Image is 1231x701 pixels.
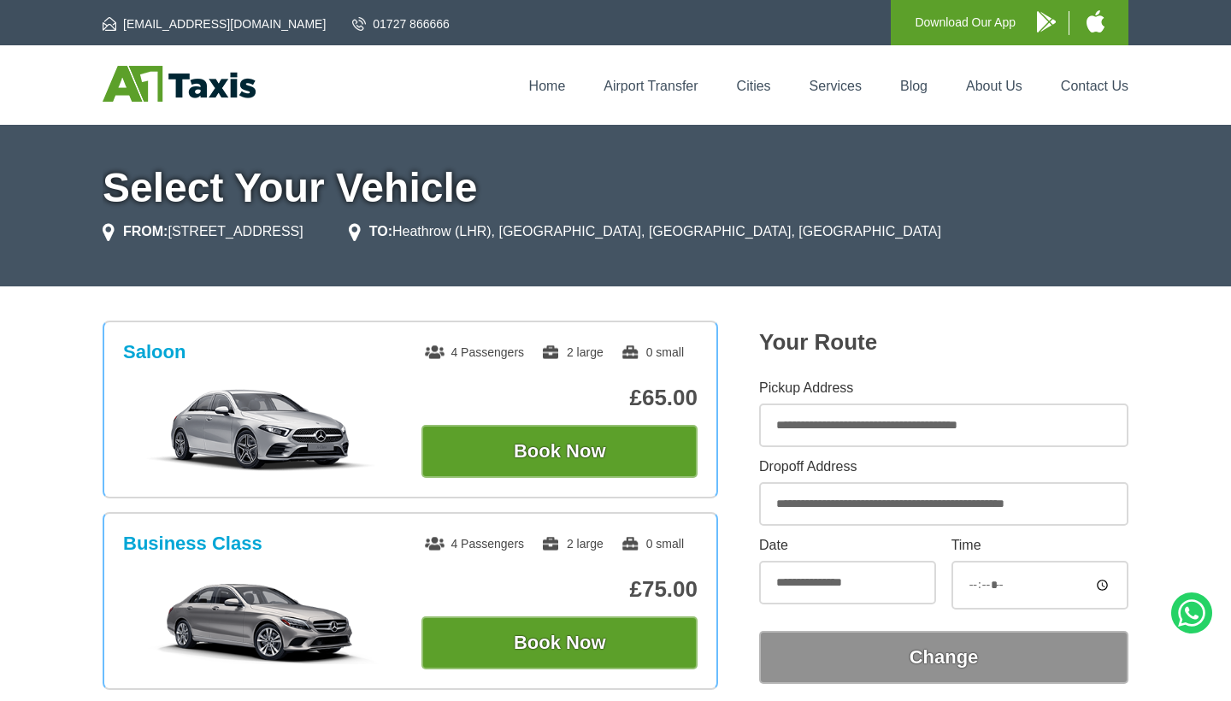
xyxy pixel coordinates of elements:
button: Book Now [421,616,698,669]
h2: Your Route [759,329,1128,356]
label: Time [951,539,1128,552]
a: Blog [900,79,928,93]
a: Contact Us [1061,79,1128,93]
img: Business Class [133,579,390,664]
label: Pickup Address [759,381,1128,395]
strong: TO: [369,224,392,239]
p: £75.00 [421,576,698,603]
span: 0 small [621,537,684,551]
li: Heathrow (LHR), [GEOGRAPHIC_DATA], [GEOGRAPHIC_DATA], [GEOGRAPHIC_DATA] [349,221,941,242]
li: [STREET_ADDRESS] [103,221,303,242]
a: Services [810,79,862,93]
p: Download Our App [915,12,1016,33]
img: A1 Taxis St Albans LTD [103,66,256,102]
h3: Business Class [123,533,262,555]
a: Airport Transfer [604,79,698,93]
img: Saloon [133,387,390,473]
span: 2 large [541,345,604,359]
label: Date [759,539,936,552]
span: 2 large [541,537,604,551]
img: A1 Taxis Android App [1037,11,1056,32]
p: £65.00 [421,385,698,411]
a: Cities [737,79,771,93]
strong: FROM: [123,224,168,239]
a: Home [529,79,566,93]
label: Dropoff Address [759,460,1128,474]
a: About Us [966,79,1022,93]
h3: Saloon [123,341,186,363]
a: 01727 866666 [352,15,450,32]
span: 4 Passengers [425,345,524,359]
span: 0 small [621,345,684,359]
button: Change [759,631,1128,684]
button: Book Now [421,425,698,478]
h1: Select Your Vehicle [103,168,1128,209]
a: [EMAIL_ADDRESS][DOMAIN_NAME] [103,15,326,32]
span: 4 Passengers [425,537,524,551]
img: A1 Taxis iPhone App [1087,10,1104,32]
